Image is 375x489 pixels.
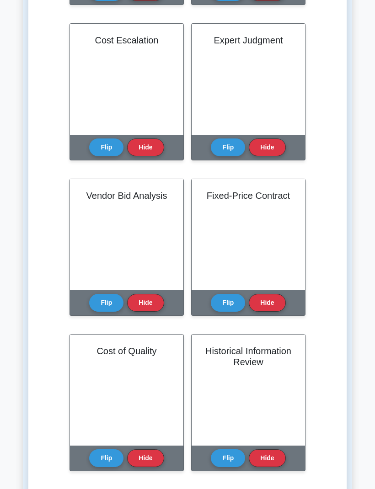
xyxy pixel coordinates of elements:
[89,294,123,312] button: Flip
[127,449,164,467] button: Hide
[203,190,294,201] h2: Fixed-Price Contract
[249,294,285,312] button: Hide
[249,449,285,467] button: Hide
[81,345,172,356] h2: Cost of Quality
[127,138,164,156] button: Hide
[211,449,245,467] button: Flip
[203,35,294,46] h2: Expert Judgment
[203,345,294,367] h2: Historical Information Review
[211,138,245,156] button: Flip
[249,138,285,156] button: Hide
[81,190,172,201] h2: Vendor Bid Analysis
[89,138,123,156] button: Flip
[211,294,245,312] button: Flip
[127,294,164,312] button: Hide
[81,35,172,46] h2: Cost Escalation
[89,449,123,467] button: Flip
